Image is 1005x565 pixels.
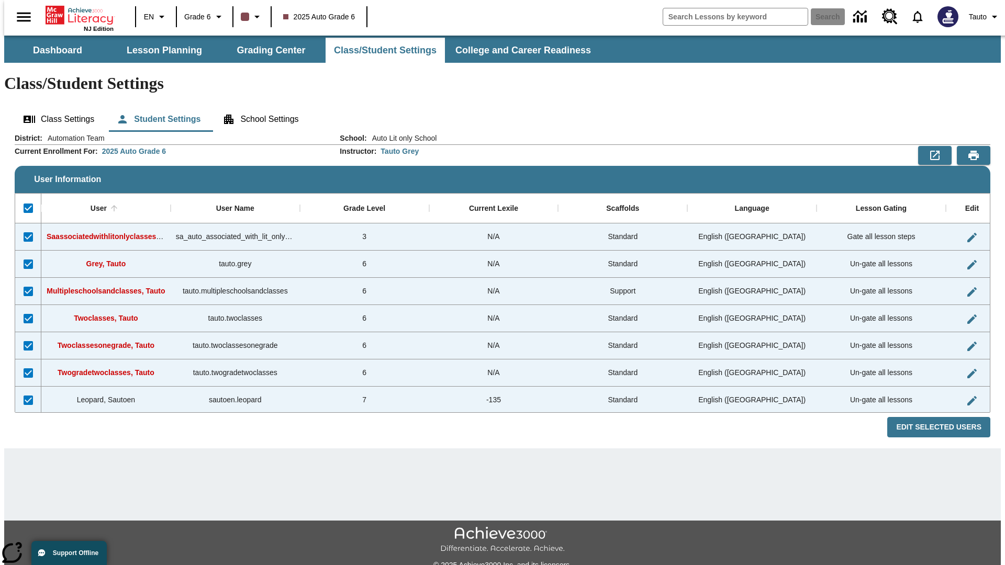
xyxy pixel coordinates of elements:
[558,332,687,359] div: Standard
[381,146,419,156] div: Tauto Grey
[77,395,135,404] span: Leopard, Sautoen
[687,305,817,332] div: English (US)
[91,204,107,213] div: User
[171,359,300,387] div: tauto.twogradetwoclasses
[904,3,931,30] a: Notifications
[86,259,126,268] span: Grey, Tauto
[817,387,946,414] div: Un-gate all lessons
[46,5,114,26] a: Home
[735,204,769,213] div: Language
[687,223,817,251] div: English (US)
[102,146,166,156] div: 2025 Auto Grade 6
[558,387,687,414] div: Standard
[687,278,817,305] div: English (US)
[558,278,687,305] div: Support
[216,204,254,213] div: User Name
[219,38,323,63] button: Grading Center
[5,38,110,63] button: Dashboard
[58,341,154,349] span: Twoclassesonegrade, Tauto
[343,204,385,213] div: Grade Level
[687,251,817,278] div: English (US)
[15,147,98,156] h2: Current Enrollment For :
[876,3,904,31] a: Resource Center, Will open in new tab
[4,36,1001,63] div: SubNavbar
[969,12,987,22] span: Tauto
[558,223,687,251] div: Standard
[4,38,600,63] div: SubNavbar
[687,332,817,359] div: English (US)
[429,251,559,278] div: N/A
[300,305,429,332] div: 6
[817,305,946,332] div: Un-gate all lessons
[558,359,687,387] div: Standard
[15,107,990,132] div: Class/Student Settings
[171,223,300,251] div: sa_auto_associated_with_lit_only_classes
[429,305,559,332] div: N/A
[962,254,982,275] button: Edit User
[58,368,154,377] span: Twogradetwoclasses, Tauto
[15,107,103,132] button: Class Settings
[962,363,982,384] button: Edit User
[108,107,209,132] button: Student Settings
[340,134,366,143] h2: School :
[53,549,98,557] span: Support Offline
[429,387,559,414] div: -135
[171,387,300,414] div: sautoen.leopard
[687,359,817,387] div: English (US)
[817,359,946,387] div: Un-gate all lessons
[429,223,559,251] div: N/A
[326,38,445,63] button: Class/Student Settings
[965,7,1005,26] button: Profile/Settings
[937,6,958,27] img: Avatar
[887,417,990,437] button: Edit Selected Users
[300,359,429,387] div: 6
[4,74,1001,93] h1: Class/Student Settings
[440,527,565,553] img: Achieve3000 Differentiate Accelerate Achieve
[847,3,876,31] a: Data Center
[8,2,39,32] button: Open side menu
[31,541,107,565] button: Support Offline
[47,232,270,241] span: Saassociatedwithlitonlyclasses, Saassociatedwithlitonlyclasses
[817,278,946,305] div: Un-gate all lessons
[84,26,114,32] span: NJ Edition
[300,387,429,414] div: 7
[214,107,307,132] button: School Settings
[34,175,101,184] span: User Information
[663,8,808,25] input: search field
[817,223,946,251] div: Gate all lesson steps
[856,204,907,213] div: Lesson Gating
[184,12,211,22] span: Grade 6
[687,387,817,414] div: English (US)
[429,332,559,359] div: N/A
[300,223,429,251] div: 3
[180,7,229,26] button: Grade: Grade 6, Select a grade
[15,133,990,438] div: User Information
[918,146,952,165] button: Export to CSV
[144,12,154,22] span: EN
[558,251,687,278] div: Standard
[237,7,267,26] button: Class color is dark brown. Change class color
[171,332,300,359] div: tauto.twoclassesonegrade
[300,278,429,305] div: 6
[965,204,979,213] div: Edit
[42,133,105,143] span: Automation Team
[46,4,114,32] div: Home
[606,204,639,213] div: Scaffolds
[957,146,990,165] button: Print Preview
[558,305,687,332] div: Standard
[47,287,165,295] span: Multipleschoolsandclasses, Tauto
[340,147,376,156] h2: Instructor :
[962,227,982,248] button: Edit User
[300,332,429,359] div: 6
[171,251,300,278] div: tauto.grey
[429,359,559,387] div: N/A
[817,251,946,278] div: Un-gate all lessons
[962,336,982,357] button: Edit User
[817,332,946,359] div: Un-gate all lessons
[447,38,599,63] button: College and Career Readiness
[15,134,42,143] h2: District :
[429,278,559,305] div: N/A
[962,309,982,330] button: Edit User
[931,3,965,30] button: Select a new avatar
[300,251,429,278] div: 6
